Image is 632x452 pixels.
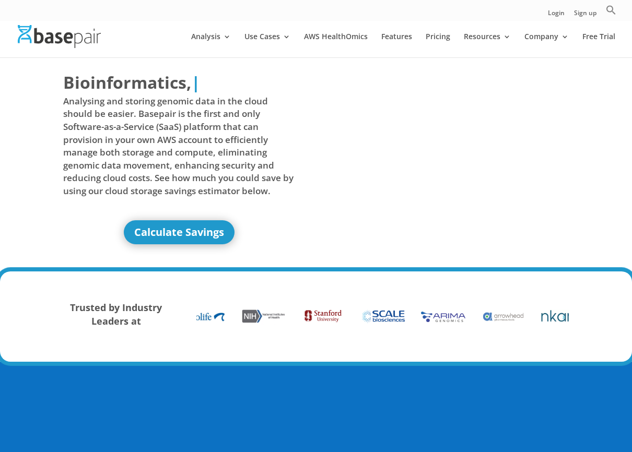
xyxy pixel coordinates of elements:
[548,10,565,21] a: Login
[574,10,596,21] a: Sign up
[18,25,101,47] img: Basepair
[124,220,235,244] a: Calculate Savings
[426,33,450,57] a: Pricing
[244,33,290,57] a: Use Cases
[524,33,569,57] a: Company
[606,5,616,15] svg: Search
[582,33,615,57] a: Free Trial
[63,70,191,94] span: Bioinformatics,
[381,33,412,57] a: Features
[304,33,368,57] a: AWS HealthOmics
[191,71,201,93] span: |
[464,33,511,57] a: Resources
[322,70,555,201] iframe: Basepair - NGS Analysis Simplified
[606,5,616,21] a: Search Icon Link
[70,301,162,327] strong: Trusted by Industry Leaders at
[191,33,231,57] a: Analysis
[63,95,296,198] span: Analysing and storing genomic data in the cloud should be easier. Basepair is the first and only ...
